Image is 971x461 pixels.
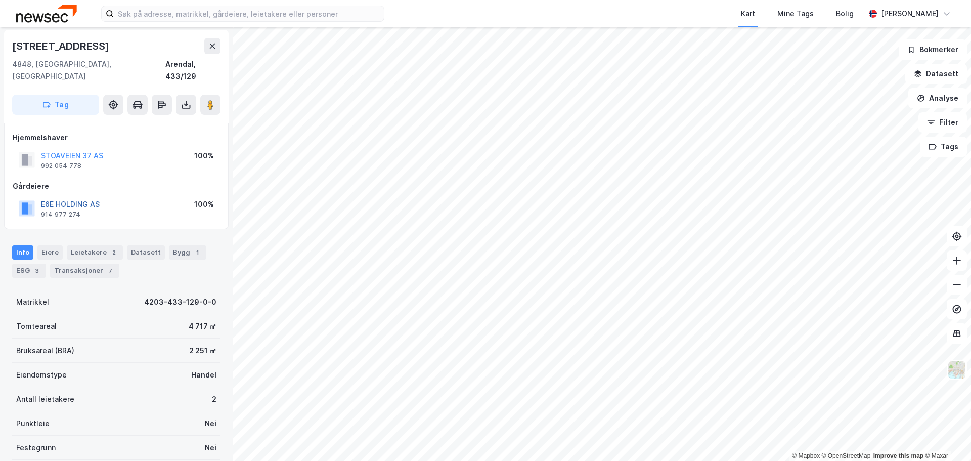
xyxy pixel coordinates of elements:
div: Arendal, 433/129 [165,58,220,82]
a: Mapbox [792,452,820,459]
div: Mine Tags [777,8,814,20]
div: 100% [194,198,214,211]
iframe: Chat Widget [920,412,971,461]
div: 2 [109,247,119,258]
div: [PERSON_NAME] [881,8,939,20]
div: Antall leietakere [16,393,74,405]
div: Festegrunn [16,442,56,454]
div: Eiendomstype [16,369,67,381]
div: ESG [12,264,46,278]
div: Info [12,245,33,260]
img: Z [947,360,966,380]
input: Søk på adresse, matrikkel, gårdeiere, leietakere eller personer [114,6,384,21]
div: Nei [205,442,216,454]
div: Gårdeiere [13,180,220,192]
button: Datasett [905,64,967,84]
div: 4203-433-129-0-0 [144,296,216,308]
div: 992 054 778 [41,162,81,170]
div: Bruksareal (BRA) [16,345,74,357]
div: 4 717 ㎡ [189,320,216,332]
div: Bolig [836,8,854,20]
div: 3 [32,266,42,276]
div: Tomteareal [16,320,57,332]
div: Punktleie [16,417,50,430]
div: 100% [194,150,214,162]
div: Kart [741,8,755,20]
a: Improve this map [873,452,923,459]
div: Hjemmelshaver [13,132,220,144]
div: Transaksjoner [50,264,119,278]
div: 914 977 274 [41,211,80,219]
div: 4848, [GEOGRAPHIC_DATA], [GEOGRAPHIC_DATA] [12,58,165,82]
a: OpenStreetMap [822,452,871,459]
img: newsec-logo.f6e21ccffca1b3a03d2d.png [16,5,77,22]
div: [STREET_ADDRESS] [12,38,111,54]
div: Leietakere [67,245,123,260]
div: Bygg [169,245,206,260]
div: 1 [192,247,202,258]
div: Matrikkel [16,296,49,308]
div: Nei [205,417,216,430]
div: Eiere [37,245,63,260]
button: Analyse [908,88,967,108]
div: 7 [105,266,115,276]
button: Tag [12,95,99,115]
div: 2 251 ㎡ [189,345,216,357]
div: 2 [212,393,216,405]
button: Filter [918,112,967,133]
button: Tags [920,137,967,157]
button: Bokmerker [899,39,967,60]
div: Handel [191,369,216,381]
div: Datasett [127,245,165,260]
